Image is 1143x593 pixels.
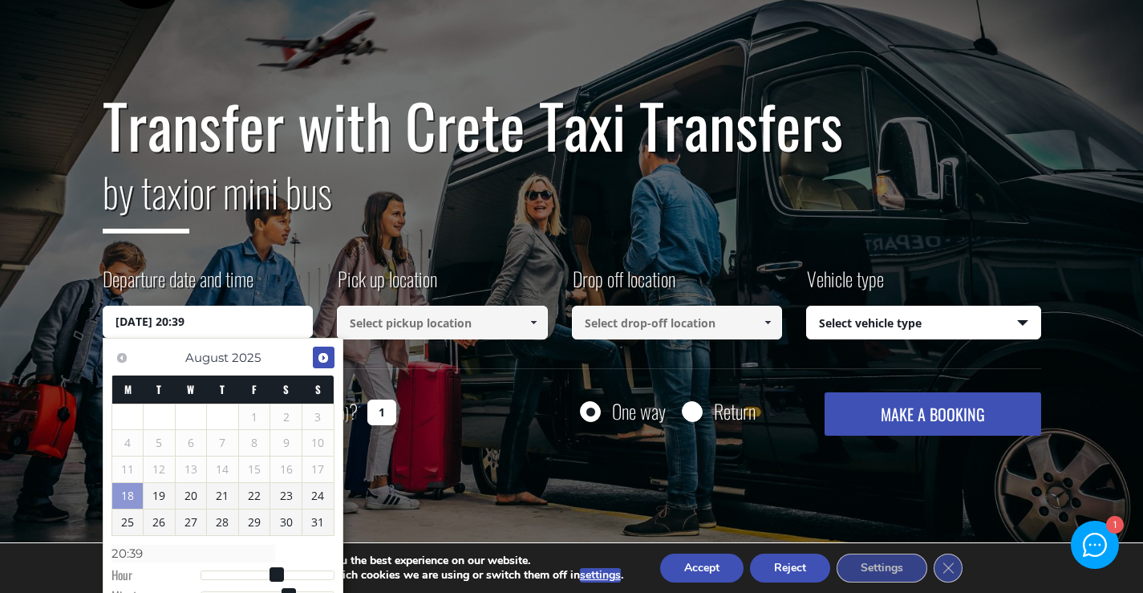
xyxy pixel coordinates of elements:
a: Previous [111,347,133,368]
a: Next [313,347,334,368]
span: 8 [239,430,270,456]
span: Friday [252,381,257,397]
span: Select vehicle type [807,307,1040,340]
a: 18 [112,483,144,509]
span: Sunday [315,381,321,397]
a: Show All Items [520,306,546,339]
a: 23 [270,483,302,509]
span: 1 [239,404,270,430]
a: 27 [176,510,207,535]
span: 12 [144,457,175,482]
a: 30 [270,510,302,535]
span: 5 [144,430,175,456]
input: Select drop-off location [572,306,783,339]
span: August [185,350,229,365]
span: 11 [112,457,144,482]
span: 16 [270,457,302,482]
label: One way [612,401,666,421]
dt: Hour [111,567,201,587]
a: 22 [239,483,270,509]
span: Thursday [220,381,225,397]
span: 2025 [232,350,261,365]
span: Previous [116,351,128,364]
span: 17 [302,457,334,482]
label: Pick up location [337,265,437,306]
label: Drop off location [572,265,675,306]
a: 19 [144,483,175,509]
span: 14 [207,457,238,482]
p: We are using cookies to give you the best experience on our website. [177,554,623,568]
label: Departure date and time [103,265,253,306]
span: 15 [239,457,270,482]
button: settings [580,568,621,583]
a: 21 [207,483,238,509]
span: 3 [302,404,334,430]
p: You can find out more about which cookies we are using or switch them off in . [177,568,623,583]
span: Saturday [283,381,289,397]
div: 1 [1106,517,1124,534]
span: Next [317,351,330,364]
button: Settings [837,554,927,583]
a: 29 [239,510,270,535]
button: MAKE A BOOKING [825,392,1040,436]
span: Wednesday [187,381,194,397]
a: 28 [207,510,238,535]
a: 20 [176,483,207,509]
a: 31 [302,510,334,535]
span: 4 [112,430,144,456]
span: 6 [176,430,207,456]
span: 7 [207,430,238,456]
label: How many passengers ? [103,392,358,432]
label: Vehicle type [806,265,884,306]
span: Tuesday [156,381,161,397]
span: 2 [270,404,302,430]
a: 26 [144,510,175,535]
a: Show All Items [755,306,781,339]
label: Return [714,401,756,421]
span: Monday [124,381,132,397]
input: Select pickup location [337,306,548,339]
span: 10 [302,430,334,456]
a: 24 [302,483,334,509]
h1: Transfer with Crete Taxi Transfers [103,91,1041,159]
button: Close GDPR Cookie Banner [934,554,963,583]
span: 13 [176,457,207,482]
span: 9 [270,430,302,456]
h2: or mini bus [103,159,1041,246]
button: Accept [660,554,744,583]
button: Reject [750,554,830,583]
span: by taxi [103,161,189,234]
a: 25 [112,510,144,535]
